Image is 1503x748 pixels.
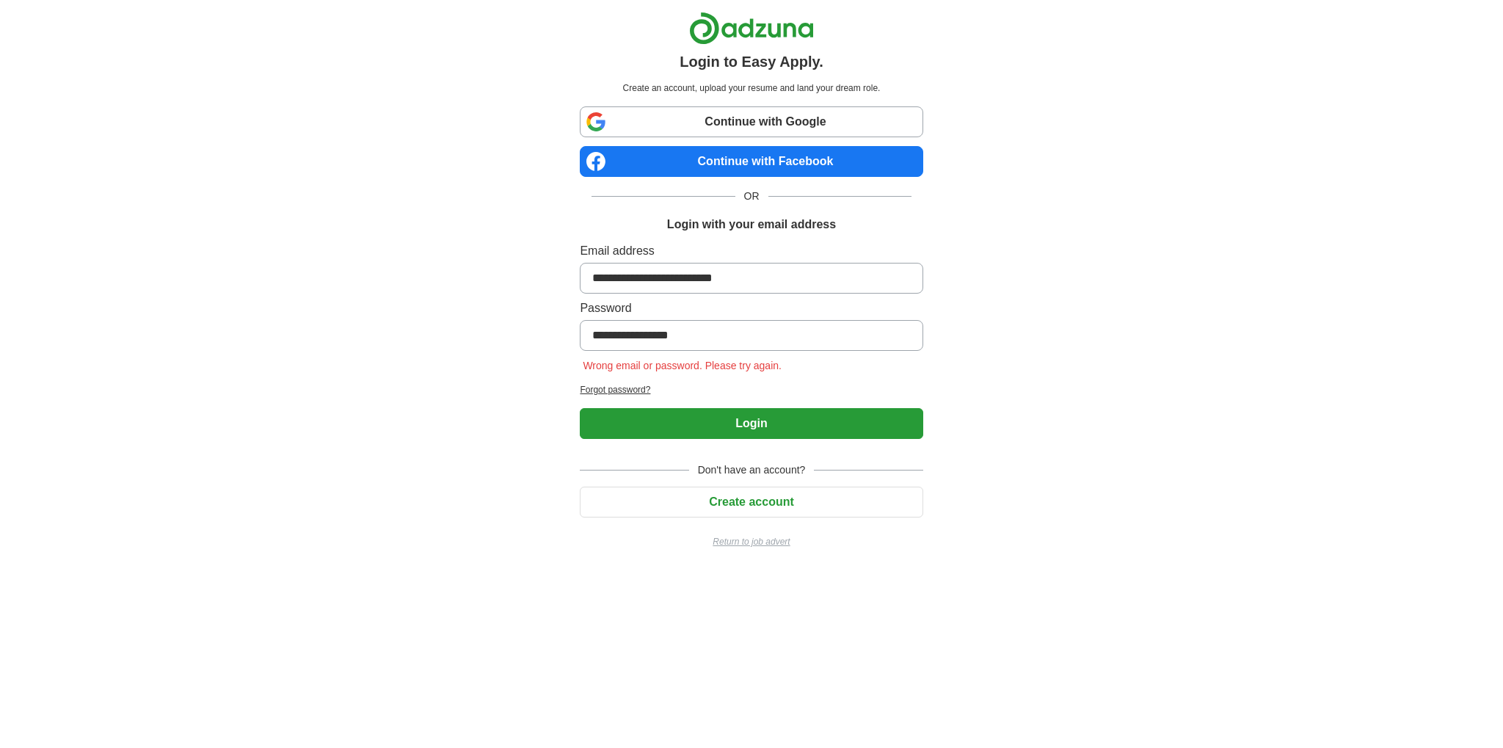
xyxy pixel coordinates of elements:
h1: Login with your email address [667,216,836,233]
img: Adzuna logo [689,12,814,45]
h1: Login to Easy Apply. [680,51,823,73]
span: Wrong email or password. Please try again. [580,360,785,371]
p: Create an account, upload your resume and land your dream role. [583,81,920,95]
label: Email address [580,242,922,260]
a: Continue with Google [580,106,922,137]
span: Don't have an account? [689,462,815,478]
label: Password [580,299,922,317]
a: Continue with Facebook [580,146,922,177]
a: Forgot password? [580,383,922,396]
span: OR [735,189,768,204]
button: Create account [580,487,922,518]
a: Return to job advert [580,535,922,548]
a: Create account [580,495,922,508]
button: Login [580,408,922,439]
